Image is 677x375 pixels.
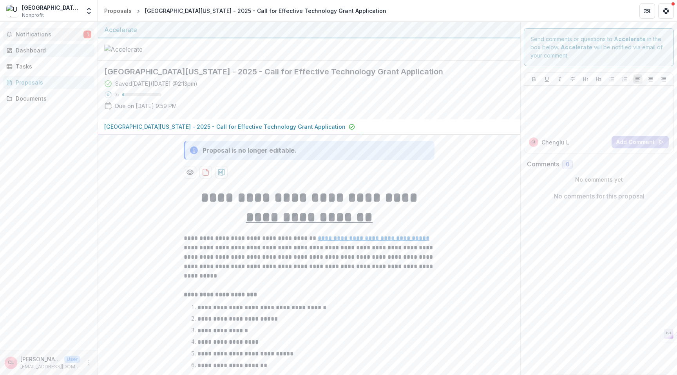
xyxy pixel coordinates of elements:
[542,74,552,84] button: Underline
[83,3,94,19] button: Open entity switcher
[64,356,80,363] p: User
[527,175,671,184] p: No comments yet
[612,136,669,148] button: Add Comment
[16,62,88,70] div: Tasks
[104,7,132,15] div: Proposals
[16,94,88,103] div: Documents
[541,138,569,146] p: Chenglu L
[16,31,83,38] span: Notifications
[199,166,212,178] button: download-proposal
[566,161,569,168] span: 0
[83,358,93,368] button: More
[3,76,94,89] a: Proposals
[20,355,61,363] p: [PERSON_NAME]
[633,74,643,84] button: Align Left
[16,46,88,54] div: Dashboard
[16,78,88,87] div: Proposals
[646,74,655,84] button: Align Center
[3,60,94,73] a: Tasks
[529,74,539,84] button: Bold
[3,28,94,41] button: Notifications1
[3,92,94,105] a: Documents
[527,160,559,168] h2: Comments
[104,123,346,131] p: [GEOGRAPHIC_DATA][US_STATE] - 2025 - Call for Effective Technology Grant Application
[203,146,297,155] div: Proposal is no longer editable.
[554,191,644,201] p: No comments for this proposal
[3,44,94,57] a: Dashboard
[581,74,590,84] button: Heading 1
[101,5,389,16] nav: breadcrumb
[555,74,565,84] button: Italicize
[145,7,386,15] div: [GEOGRAPHIC_DATA][US_STATE] - 2025 - Call for Effective Technology Grant Application
[22,4,80,12] div: [GEOGRAPHIC_DATA][US_STATE]
[524,28,674,66] div: Send comments or questions to in the box below. will be notified via email of your comment.
[6,5,19,17] img: University of Utah
[83,31,91,38] span: 1
[568,74,577,84] button: Strike
[639,3,655,19] button: Partners
[594,74,603,84] button: Heading 2
[531,140,536,144] div: Chenglu Li
[659,74,668,84] button: Align Right
[215,166,228,178] button: download-proposal
[561,44,592,50] strong: Accelerate
[184,166,196,178] button: Preview 4ad4bd59-704f-4e4b-8446-0488d353952d-0.pdf
[607,74,617,84] button: Bullet List
[8,360,14,365] div: Chenglu Li
[620,74,630,84] button: Ordered List
[101,5,135,16] a: Proposals
[20,363,80,370] p: [EMAIL_ADDRESS][DOMAIN_NAME]
[614,36,646,42] strong: Accelerate
[104,67,501,76] h2: [GEOGRAPHIC_DATA][US_STATE] - 2025 - Call for Effective Technology Grant Application
[658,3,674,19] button: Get Help
[22,12,44,19] span: Nonprofit
[104,25,514,34] div: Accelerate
